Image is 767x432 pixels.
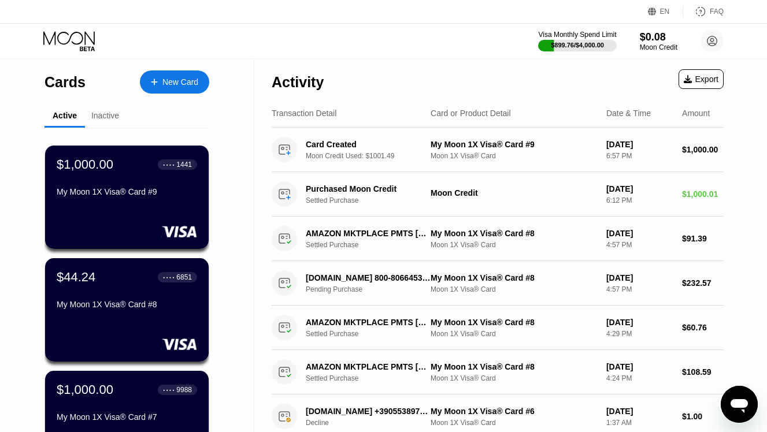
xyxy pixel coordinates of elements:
[91,111,119,120] div: Inactive
[163,275,175,279] div: ● ● ● ●
[140,70,209,94] div: New Card
[606,184,673,193] div: [DATE]
[431,152,597,160] div: Moon 1X Visa® Card
[538,31,616,51] div: Visa Monthly Spend Limit$899.76/$4,000.00
[431,362,597,371] div: My Moon 1X Visa® Card #8
[606,419,673,427] div: 1:37 AM
[682,145,724,154] div: $1,000.00
[306,184,431,193] div: Purchased Moon Credit
[431,330,597,338] div: Moon 1X Visa® Card
[306,273,431,282] div: [DOMAIN_NAME] 800-8066453 US
[682,234,724,243] div: $91.39
[721,386,758,423] iframe: Button to launch messaging window
[306,229,431,238] div: AMAZON MKTPLACE PMTS [DOMAIN_NAME][URL]
[272,172,724,217] div: Purchased Moon CreditSettled PurchaseMoon Credit[DATE]6:12 PM$1,000.01
[272,217,724,261] div: AMAZON MKTPLACE PMTS [DOMAIN_NAME][URL]Settled PurchaseMy Moon 1X Visa® Card #8Moon 1X Visa® Card...
[272,74,324,91] div: Activity
[57,157,113,172] div: $1,000.00
[162,77,198,87] div: New Card
[606,285,673,293] div: 4:57 PM
[306,285,440,293] div: Pending Purchase
[45,74,86,91] div: Cards
[431,273,597,282] div: My Moon 1X Visa® Card #8
[606,140,673,149] div: [DATE]
[306,362,431,371] div: AMAZON MKTPLACE PMTS [DOMAIN_NAME][URL]
[272,261,724,306] div: [DOMAIN_NAME] 800-8066453 USPending PurchaseMy Moon 1X Visa® Card #8Moon 1X Visa® Card[DATE]4:57 ...
[306,330,440,338] div: Settled Purchase
[431,374,597,382] div: Moon 1X Visa® Card
[606,407,673,416] div: [DATE]
[431,419,597,427] div: Moon 1X Visa® Card
[272,128,724,172] div: Card CreatedMoon Credit Used: $1001.49My Moon 1X Visa® Card #9Moon 1X Visa® Card[DATE]6:57 PM$1,0...
[431,241,597,249] div: Moon 1X Visa® Card
[306,241,440,249] div: Settled Purchase
[606,196,673,204] div: 6:12 PM
[606,374,673,382] div: 4:24 PM
[640,31,677,51] div: $0.08Moon Credit
[272,350,724,394] div: AMAZON MKTPLACE PMTS [DOMAIN_NAME][URL]Settled PurchaseMy Moon 1X Visa® Card #8Moon 1X Visa® Card...
[306,140,431,149] div: Card Created
[57,382,113,397] div: $1,000.00
[431,229,597,238] div: My Moon 1X Visa® Card #8
[53,111,77,120] div: Active
[710,8,724,16] div: FAQ
[306,318,431,327] div: AMAZON MKTPLACE PMTS [DOMAIN_NAME][URL]
[306,407,431,416] div: [DOMAIN_NAME] +390553897295IT
[176,386,192,394] div: 9988
[57,300,197,309] div: My Moon 1X Visa® Card #8
[431,188,597,198] div: Moon Credit
[551,42,604,49] div: $899.76 / $4,000.00
[57,270,95,285] div: $44.24
[682,189,724,199] div: $1,000.01
[163,388,175,392] div: ● ● ● ●
[431,109,511,118] div: Card or Product Detail
[640,43,677,51] div: Moon Credit
[431,285,597,293] div: Moon 1X Visa® Card
[606,152,673,160] div: 6:57 PM
[660,8,670,16] div: EN
[684,75,718,84] div: Export
[679,69,724,89] div: Export
[606,273,673,282] div: [DATE]
[45,146,209,249] div: $1,000.00● ● ● ●1441My Moon 1X Visa® Card #9
[606,229,673,238] div: [DATE]
[57,412,197,422] div: My Moon 1X Visa® Card #7
[57,187,197,196] div: My Moon 1X Visa® Card #9
[431,407,597,416] div: My Moon 1X Visa® Card #6
[682,367,724,377] div: $108.59
[272,306,724,350] div: AMAZON MKTPLACE PMTS [DOMAIN_NAME][URL]Settled PurchaseMy Moon 1X Visa® Card #8Moon 1X Visa® Card...
[640,31,677,43] div: $0.08
[606,362,673,371] div: [DATE]
[606,318,673,327] div: [DATE]
[176,161,192,169] div: 1441
[682,278,724,288] div: $232.57
[538,31,616,39] div: Visa Monthly Spend Limit
[606,109,651,118] div: Date & Time
[306,152,440,160] div: Moon Credit Used: $1001.49
[163,163,175,166] div: ● ● ● ●
[176,273,192,281] div: 6851
[45,258,209,362] div: $44.24● ● ● ●6851My Moon 1X Visa® Card #8
[683,6,724,17] div: FAQ
[306,196,440,204] div: Settled Purchase
[431,140,597,149] div: My Moon 1X Visa® Card #9
[606,330,673,338] div: 4:29 PM
[272,109,336,118] div: Transaction Detail
[306,374,440,382] div: Settled Purchase
[682,323,724,332] div: $60.76
[682,109,710,118] div: Amount
[606,241,673,249] div: 4:57 PM
[431,318,597,327] div: My Moon 1X Visa® Card #8
[648,6,683,17] div: EN
[306,419,440,427] div: Decline
[682,412,724,421] div: $1.00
